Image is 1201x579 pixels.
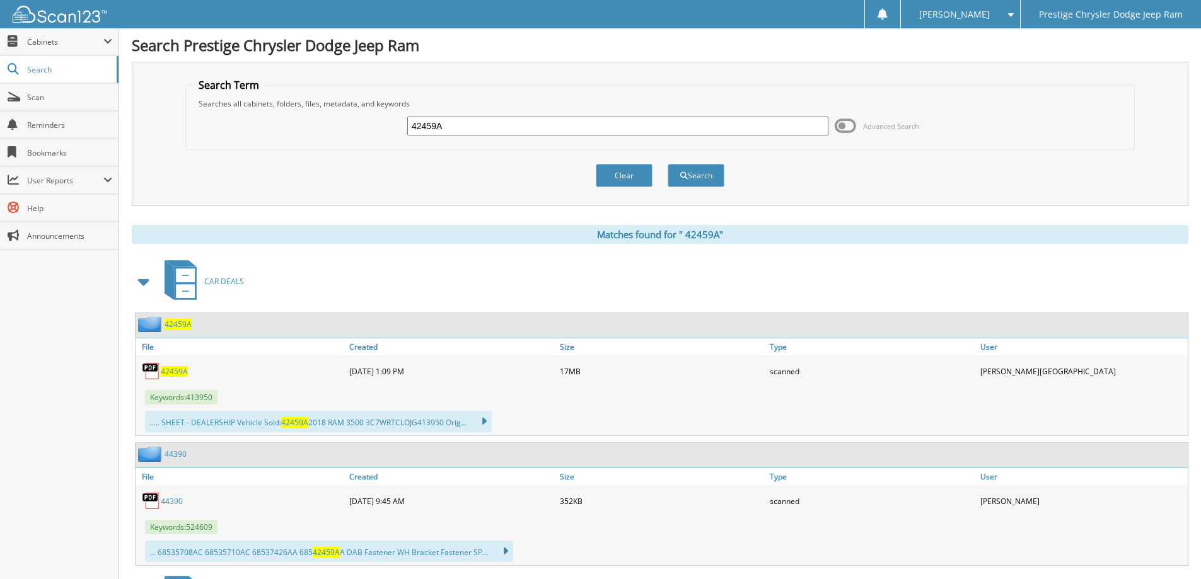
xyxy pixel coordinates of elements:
[132,35,1188,55] h1: Search Prestige Chrysler Dodge Jeep Ram
[138,316,165,332] img: folder2.png
[977,488,1188,513] div: [PERSON_NAME]
[132,225,1188,244] div: Matches found for " 42459A"
[165,319,192,330] span: 4 2 4 5 9 A
[161,366,188,377] a: 42459A
[165,319,192,330] a: 42459A
[977,468,1188,485] a: User
[281,417,308,428] span: 42459A
[145,520,218,534] span: Keywords: 5 2 4 6 0 9
[145,411,492,432] div: ..... SHEET - DEALERSHIP Vehicle Sold: 2018 RAM 3500 3C7WRTCLOJG413950 Orig...
[596,164,653,187] button: Clear
[204,276,244,287] span: C A R D E A L S
[27,92,112,103] span: Scan
[161,496,183,507] a: 44390
[557,338,767,355] a: Size
[142,491,161,510] img: PDF.png
[27,120,112,130] span: Reminders
[1138,519,1201,579] iframe: Chat Widget
[668,164,724,187] button: Search
[192,78,265,92] legend: Search Term
[767,468,977,485] a: Type
[977,338,1188,355] a: User
[313,547,340,558] span: 42459A
[767,338,977,355] a: Type
[346,358,557,384] div: [DATE] 1:09 PM
[27,37,103,47] span: Cabinets
[919,11,990,18] span: [PERSON_NAME]
[557,358,767,384] div: 17MB
[192,98,1128,109] div: Searches all cabinets, folders, files, metadata, and keywords
[346,488,557,513] div: [DATE] 9:45 AM
[145,390,218,404] span: Keywords: 4 1 3 9 5 0
[142,362,161,381] img: PDF.png
[27,231,112,241] span: Announcements
[346,338,557,355] a: Created
[863,122,919,131] span: Advanced Search
[145,541,513,562] div: ... 68535708AC 68535710AC 68537426AA 685 A DAB Fastener WH Bracket Fastener SP...
[136,468,346,485] a: File
[557,468,767,485] a: Size
[767,488,977,513] div: scanned
[13,6,107,23] img: scan123-logo-white.svg
[557,488,767,513] div: 352KB
[346,468,557,485] a: Created
[27,175,103,186] span: User Reports
[136,338,346,355] a: File
[165,449,187,459] a: 44390
[27,147,112,158] span: Bookmarks
[767,358,977,384] div: scanned
[138,446,165,462] img: folder2.png
[1039,11,1183,18] span: Prestige Chrysler Dodge Jeep Ram
[977,358,1188,384] div: [PERSON_NAME][GEOGRAPHIC_DATA]
[27,64,110,75] span: Search
[27,203,112,214] span: Help
[157,256,244,306] a: CAR DEALS
[161,366,188,377] span: 4 2 4 5 9 A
